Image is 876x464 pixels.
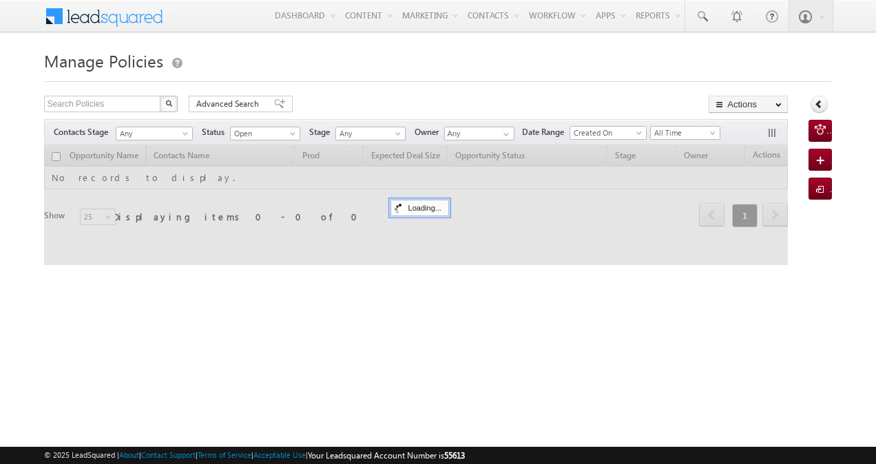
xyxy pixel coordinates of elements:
[570,126,647,140] a: Created On
[651,127,716,139] span: All Time
[390,200,449,216] div: Loading...
[116,127,188,140] span: Any
[309,126,335,138] span: Stage
[335,127,406,140] a: Any
[444,450,465,461] span: 55613
[230,127,300,140] a: Open
[141,450,196,459] a: Contact Support
[444,127,514,140] input: Type to Search
[253,450,306,459] a: Acceptable Use
[116,127,193,140] a: Any
[54,126,114,138] span: Contacts Stage
[44,449,465,462] span: © 2025 LeadSquared | | | | |
[709,96,788,113] button: Actions
[119,450,139,459] a: About
[570,127,642,139] span: Created On
[44,50,163,72] span: Manage Policies
[522,126,570,138] span: Date Range
[196,98,263,110] span: Advanced Search
[336,127,401,140] span: Any
[198,450,251,459] a: Terms of Service
[308,450,465,461] span: Your Leadsquared Account Number is
[231,127,296,140] span: Open
[202,126,230,138] span: Status
[415,126,444,138] span: Owner
[650,126,720,140] a: All Time
[496,127,513,141] a: Show All Items
[165,100,172,107] img: Search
